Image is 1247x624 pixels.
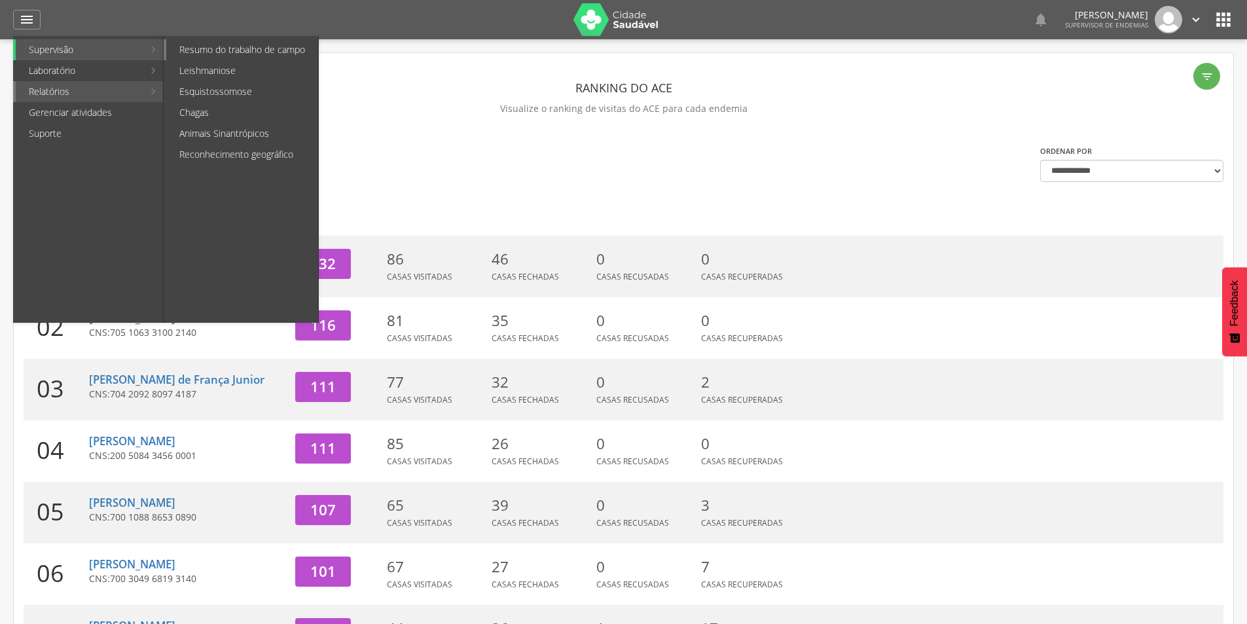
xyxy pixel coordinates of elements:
[387,372,485,393] p: 77
[89,572,285,585] p: CNS:
[387,249,485,270] p: 86
[310,253,336,274] span: 132
[24,543,89,605] div: 06
[110,572,196,585] span: 700 3049 6819 3140
[89,433,175,449] a: [PERSON_NAME]
[492,433,590,454] p: 26
[492,310,590,331] p: 35
[1040,146,1092,156] label: Ordenar por
[701,433,799,454] p: 0
[387,557,485,578] p: 67
[310,438,336,458] span: 111
[596,456,669,467] span: Casas Recusadas
[166,60,318,81] a: Leishmaniose
[387,579,452,590] span: Casas Visitadas
[16,123,163,144] a: Suporte
[16,60,143,81] a: Laboratório
[387,394,452,405] span: Casas Visitadas
[701,579,783,590] span: Casas Recuperadas
[492,456,559,467] span: Casas Fechadas
[24,359,89,420] div: 03
[89,388,285,401] p: CNS:
[1065,20,1148,29] span: Supervisor de Endemias
[387,495,485,516] p: 65
[387,333,452,344] span: Casas Visitadas
[596,557,695,578] p: 0
[701,271,783,282] span: Casas Recuperadas
[1201,70,1214,83] i: 
[596,394,669,405] span: Casas Recusadas
[110,388,196,400] span: 704 2092 8097 4187
[310,500,336,520] span: 107
[110,326,196,339] span: 705 1063 3100 2140
[492,579,559,590] span: Casas Fechadas
[701,517,783,528] span: Casas Recuperadas
[89,495,175,510] a: [PERSON_NAME]
[387,456,452,467] span: Casas Visitadas
[701,456,783,467] span: Casas Recuperadas
[387,310,485,331] p: 81
[166,123,318,144] a: Animais Sinantrópicos
[24,482,89,543] div: 05
[492,372,590,393] p: 32
[89,449,285,462] p: CNS:
[13,10,41,29] a: 
[492,557,590,578] p: 27
[89,372,264,387] a: [PERSON_NAME] de França Junior
[701,557,799,578] p: 7
[110,449,196,462] span: 200 5084 3456 0001
[1033,12,1049,28] i: 
[701,394,783,405] span: Casas Recuperadas
[1065,10,1148,20] p: [PERSON_NAME]
[596,333,669,344] span: Casas Recusadas
[24,100,1223,118] p: Visualize o ranking de visitas do ACE para cada endemia
[492,495,590,516] p: 39
[492,271,559,282] span: Casas Fechadas
[19,12,35,28] i: 
[1213,9,1234,30] i: 
[24,76,1223,100] header: Ranking do ACE
[596,271,669,282] span: Casas Recusadas
[110,511,196,523] span: 700 1088 8653 0890
[701,249,799,270] p: 0
[310,315,336,335] span: 116
[1222,267,1247,356] button: Feedback - Mostrar pesquisa
[1189,12,1203,27] i: 
[89,310,175,325] a: [PERSON_NAME]
[89,511,285,524] p: CNS:
[89,326,285,339] p: CNS:
[596,310,695,331] p: 0
[24,297,89,359] div: 02
[387,433,485,454] p: 85
[596,249,695,270] p: 0
[1033,6,1049,33] a: 
[387,271,452,282] span: Casas Visitadas
[16,102,163,123] a: Gerenciar atividades
[492,394,559,405] span: Casas Fechadas
[492,517,559,528] span: Casas Fechadas
[701,333,783,344] span: Casas Recuperadas
[1229,280,1240,326] span: Feedback
[596,517,669,528] span: Casas Recusadas
[701,495,799,516] p: 3
[166,144,318,165] a: Reconhecimento geográfico
[492,249,590,270] p: 46
[701,372,799,393] p: 2
[16,81,143,102] a: Relatórios
[387,517,452,528] span: Casas Visitadas
[16,39,143,60] a: Supervisão
[166,102,318,123] a: Chagas
[166,39,318,60] a: Resumo do trabalho de campo
[596,579,669,590] span: Casas Recusadas
[310,561,336,581] span: 101
[701,310,799,331] p: 0
[596,372,695,393] p: 0
[1189,6,1203,33] a: 
[492,333,559,344] span: Casas Fechadas
[24,420,89,482] div: 04
[596,495,695,516] p: 0
[596,433,695,454] p: 0
[166,81,318,102] a: Esquistossomose
[310,376,336,397] span: 111
[89,557,175,572] a: [PERSON_NAME]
